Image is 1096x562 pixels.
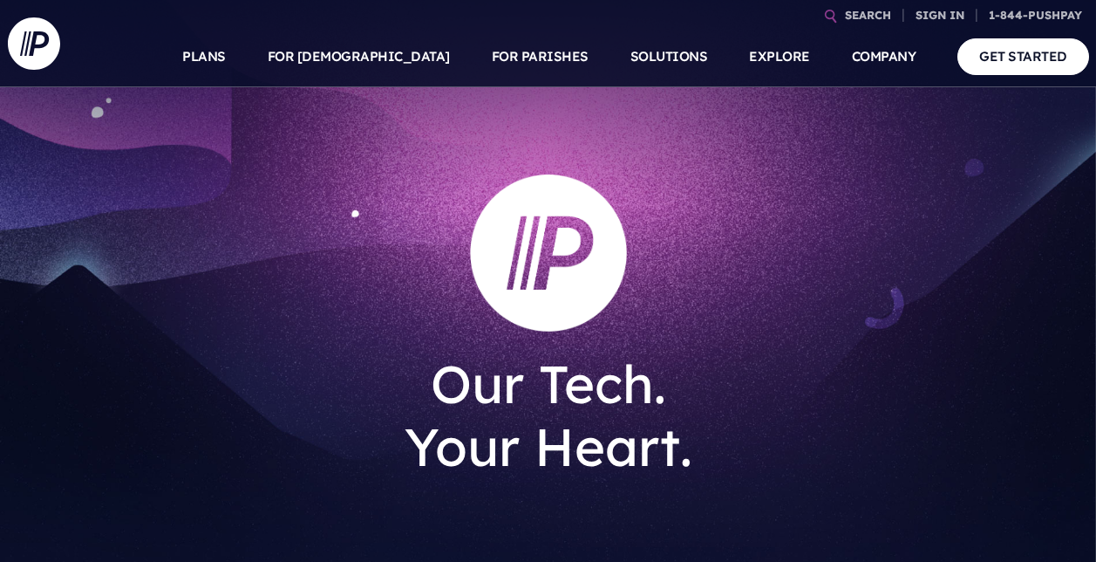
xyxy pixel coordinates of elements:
[630,26,708,87] a: SOLUTIONS
[492,26,589,87] a: FOR PARISHES
[292,339,805,492] h1: Our Tech. Your Heart.
[852,26,916,87] a: COMPANY
[268,26,450,87] a: FOR [DEMOGRAPHIC_DATA]
[957,38,1089,74] a: GET STARTED
[749,26,810,87] a: EXPLORE
[182,26,226,87] a: PLANS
